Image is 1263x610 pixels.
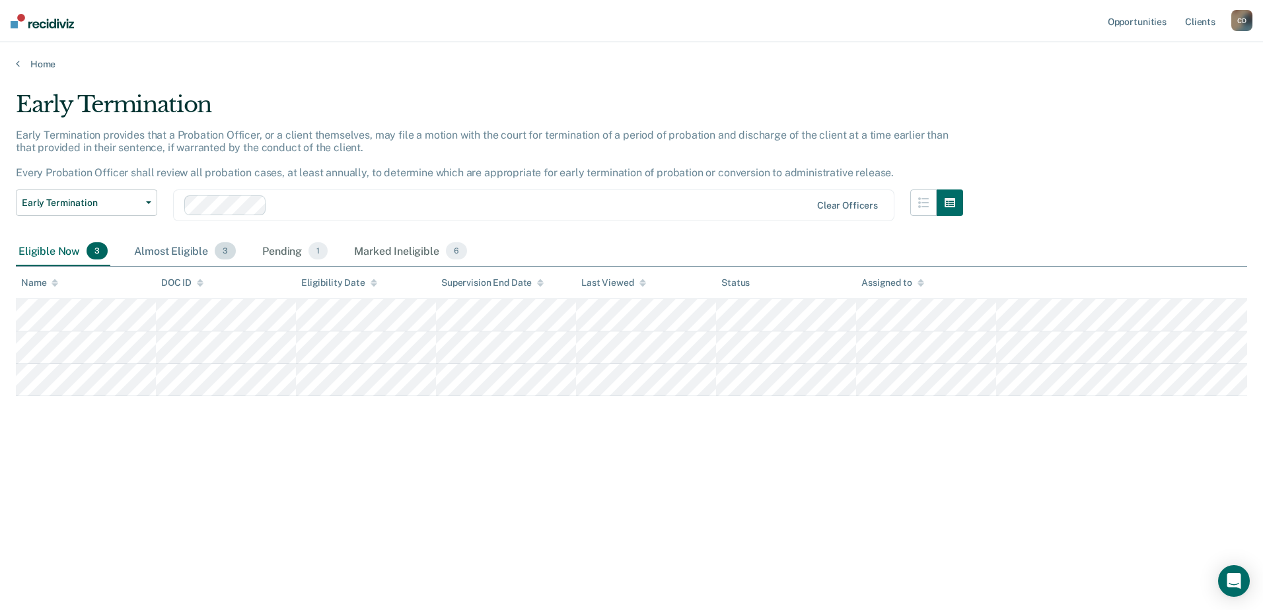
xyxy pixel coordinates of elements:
div: C D [1231,10,1252,31]
span: 3 [87,242,108,259]
div: Status [721,277,750,288]
p: Early Termination provides that a Probation Officer, or a client themselves, may file a motion wi... [16,129,949,180]
span: 1 [308,242,328,259]
span: 3 [215,242,236,259]
div: Supervision End Date [441,277,544,288]
div: DOC ID [161,277,203,288]
div: Pending1 [260,237,330,266]
button: Early Termination [16,189,157,216]
div: Early Termination [16,91,963,129]
img: Recidiviz [11,14,74,28]
a: Home [16,58,1247,70]
div: Marked Ineligible6 [351,237,470,266]
div: Eligibility Date [301,277,377,288]
div: Assigned to [861,277,923,288]
span: Early Termination [22,197,141,209]
div: Last Viewed [581,277,645,288]
div: Almost Eligible3 [131,237,238,266]
div: Open Intercom Messenger [1218,565,1250,597]
div: Eligible Now3 [16,237,110,266]
div: Clear officers [817,200,878,211]
button: CD [1231,10,1252,31]
span: 6 [446,242,467,259]
div: Name [21,277,58,288]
